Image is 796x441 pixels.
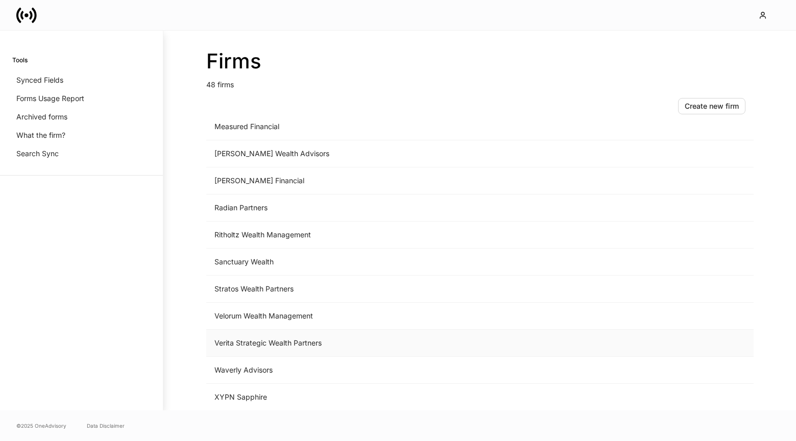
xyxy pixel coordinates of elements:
a: Archived forms [12,108,151,126]
td: Sanctuary Wealth [206,249,584,276]
a: Forms Usage Report [12,89,151,108]
td: Waverly Advisors [206,357,584,384]
td: XYPN Sapphire [206,384,584,411]
p: Forms Usage Report [16,93,84,104]
p: What the firm? [16,130,65,140]
button: Create new firm [678,98,745,114]
td: Stratos Wealth Partners [206,276,584,303]
p: 48 firms [206,73,754,90]
td: Velorum Wealth Management [206,303,584,330]
p: Search Sync [16,149,59,159]
a: Search Sync [12,144,151,163]
p: Archived forms [16,112,67,122]
div: Create new firm [685,101,739,111]
p: Synced Fields [16,75,63,85]
td: [PERSON_NAME] Financial [206,167,584,194]
td: Verita Strategic Wealth Partners [206,330,584,357]
td: [PERSON_NAME] Wealth Advisors [206,140,584,167]
span: © 2025 OneAdvisory [16,422,66,430]
td: Measured Financial [206,113,584,140]
h2: Firms [206,49,754,73]
a: Data Disclaimer [87,422,125,430]
a: What the firm? [12,126,151,144]
a: Synced Fields [12,71,151,89]
td: Radian Partners [206,194,584,222]
td: Ritholtz Wealth Management [206,222,584,249]
h6: Tools [12,55,28,65]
